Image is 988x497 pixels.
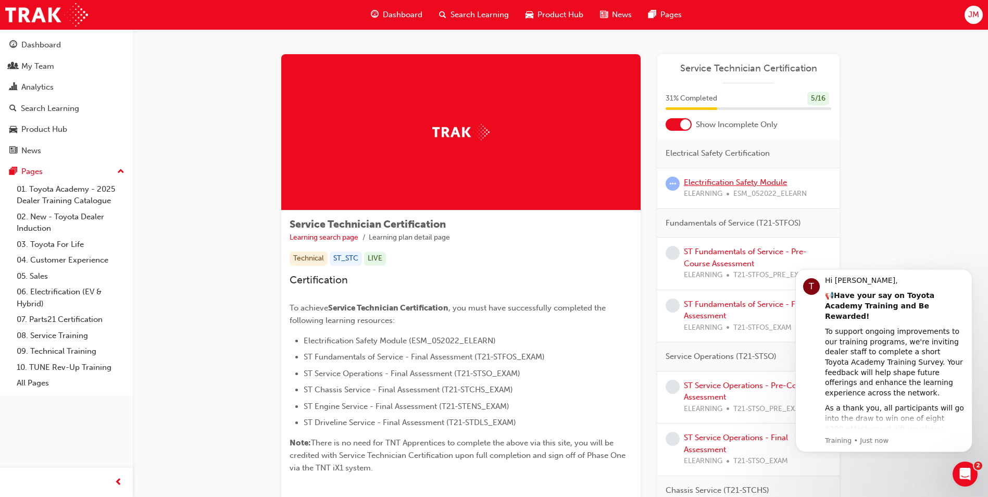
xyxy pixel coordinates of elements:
span: search-icon [439,8,446,21]
div: 5 / 16 [807,92,829,106]
div: Product Hub [21,123,67,135]
a: 04. Customer Experience [12,252,129,268]
span: T21-STSO_PRE_EXAM [733,403,805,415]
div: My Team [21,60,54,72]
span: ESM_052022_ELEARN [733,188,807,200]
img: Trak [432,124,490,140]
span: pages-icon [648,8,656,21]
a: 01. Toyota Academy - 2025 Dealer Training Catalogue [12,181,129,209]
span: ST Fundamentals of Service - Final Assessment (T21-STFOS_EXAM) [304,352,545,362]
a: Learning search page [290,233,358,242]
span: 2 [974,462,982,470]
a: Service Technician Certification [666,63,831,74]
span: ELEARNING [684,322,722,334]
a: 05. Sales [12,268,129,284]
button: Pages [4,162,129,181]
a: 03. Toyota For Life [12,237,129,253]
span: Service Technician Certification [328,303,448,313]
span: Electrical Safety Certification [666,147,770,159]
span: learningRecordVerb_NONE-icon [666,380,680,394]
div: Search Learning [21,103,79,115]
a: News [4,141,129,160]
span: There is no need for TNT Apprentices to complete the above via this site, you will be credited wi... [290,438,628,473]
a: 09. Technical Training [12,343,129,359]
span: learningRecordVerb_NONE-icon [666,299,680,313]
span: ST Driveline Service - Final Assessment (T21-STDLS_EXAM) [304,418,516,427]
button: JM [965,6,983,24]
a: news-iconNews [592,4,640,26]
a: 06. Electrification (EV & Hybrid) [12,284,129,312]
button: DashboardMy TeamAnalyticsSearch LearningProduct HubNews [4,33,129,162]
div: News [21,145,41,157]
a: Analytics [4,78,129,97]
a: 10. TUNE Rev-Up Training [12,359,129,376]
span: 31 % Completed [666,93,717,105]
a: car-iconProduct Hub [517,4,592,26]
a: 07. Parts21 Certification [12,312,129,328]
span: T21-STFOS_EXAM [733,322,792,334]
span: Electrification Safety Module (ESM_052022_ELEARN) [304,336,496,345]
img: Trak [5,3,88,27]
a: pages-iconPages [640,4,690,26]
a: guage-iconDashboard [362,4,431,26]
span: T21-STFOS_PRE_EXAM [733,269,809,281]
div: Analytics [21,81,54,93]
a: All Pages [12,375,129,391]
span: ELEARNING [684,403,722,415]
a: Electrification Safety Module [684,178,787,187]
span: learningRecordVerb_NONE-icon [666,246,680,260]
span: up-icon [117,165,124,179]
a: 02. New - Toyota Dealer Induction [12,209,129,237]
a: 08. Service Training [12,328,129,344]
span: , you must have successfully completed the following learning resources: [290,303,608,325]
span: Service Operations (T21-STSO) [666,351,777,363]
span: news-icon [9,146,17,156]
div: Technical [290,252,328,266]
span: News [612,9,632,21]
span: learningRecordVerb_NONE-icon [666,432,680,446]
div: Pages [21,166,43,178]
span: Search Learning [451,9,509,21]
span: JM [968,9,979,21]
span: ST Chassis Service - Final Assessment (T21-STCHS_EXAM) [304,385,513,394]
iframe: Intercom notifications message [780,259,988,458]
a: ST Fundamentals of Service - Final Assessment [684,300,808,321]
span: To achieve [290,303,328,313]
div: Dashboard [21,39,61,51]
a: My Team [4,57,129,76]
li: Learning plan detail page [369,232,450,244]
span: Service Technician Certification [290,218,446,230]
span: people-icon [9,62,17,71]
span: chart-icon [9,83,17,92]
span: ST Service Operations - Final Assessment (T21-STSO_EXAM) [304,369,520,378]
span: Dashboard [383,9,422,21]
a: Dashboard [4,35,129,55]
span: guage-icon [371,8,379,21]
span: Pages [660,9,682,21]
span: Product Hub [537,9,583,21]
span: ELEARNING [684,269,722,281]
iframe: Intercom live chat [953,462,978,487]
span: Chassis Service (T21-STCHS) [666,484,769,496]
span: Certification [290,274,348,286]
span: pages-icon [9,167,17,177]
a: Search Learning [4,99,129,118]
span: prev-icon [115,476,122,489]
a: ST Service Operations - Final Assessment [684,433,788,454]
span: car-icon [526,8,533,21]
span: Fundamentals of Service (T21-STFOS) [666,217,801,229]
a: ST Service Operations - Pre-Course Assessment [684,381,812,402]
a: Product Hub [4,120,129,139]
a: search-iconSearch Learning [431,4,517,26]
